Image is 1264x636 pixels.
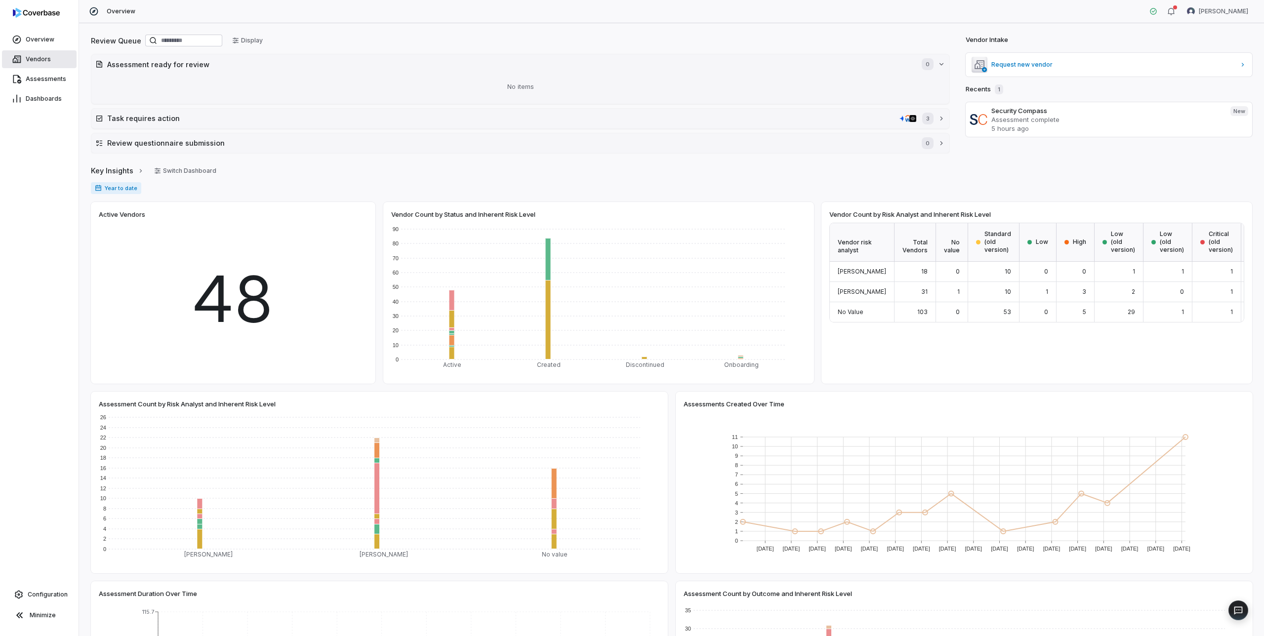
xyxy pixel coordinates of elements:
text: 11 [732,434,738,440]
text: 18 [100,455,106,461]
span: Vendor Count by Risk Analyst and Inherent Risk Level [829,210,991,219]
span: Year to date [91,182,141,194]
text: 30 [685,626,691,632]
span: Overview [26,36,54,43]
text: 20 [100,445,106,451]
text: 50 [393,284,399,290]
text: [DATE] [939,546,956,552]
span: 0 [1180,288,1184,295]
button: Key Insights [88,160,147,181]
span: Minimize [30,611,56,619]
span: Critical (old version) [1209,230,1233,254]
span: 3 [1082,288,1086,295]
text: [DATE] [1017,546,1034,552]
text: [DATE] [861,546,878,552]
a: Assessments [2,70,77,88]
button: Switch Dashboard [148,163,222,178]
text: [DATE] [1121,546,1139,552]
span: 53 [1003,308,1011,316]
span: High [1073,238,1086,246]
text: [DATE] [1147,546,1164,552]
text: 2 [103,536,106,542]
text: 80 [393,240,399,246]
span: 29 [1128,308,1135,316]
text: 0 [735,538,738,544]
span: New [1230,106,1248,116]
span: Active Vendors [99,210,145,219]
a: Vendors [2,50,77,68]
span: 1 [1046,288,1048,295]
text: 22 [100,435,106,440]
h2: Review questionnaire submission [107,138,912,148]
a: Overview [2,31,77,48]
span: 0 [956,268,960,275]
text: [DATE] [783,546,800,552]
text: 16 [100,465,106,471]
text: [DATE] [1095,546,1112,552]
span: Dashboards [26,95,62,103]
span: [PERSON_NAME] [1199,7,1248,15]
span: 1 [957,288,960,295]
span: 10 [1005,288,1011,295]
button: Display [226,33,269,48]
text: 1 [735,528,738,534]
span: Vendors [26,55,51,63]
span: 2 [1132,288,1135,295]
span: Low [1036,238,1048,246]
span: 3 [922,113,934,124]
text: 8 [103,506,106,512]
span: 1 [1230,288,1233,295]
span: 1 [1230,268,1233,275]
text: 12 [100,485,106,491]
span: 1 [1182,308,1184,316]
img: Mike Phillips avatar [1187,7,1195,15]
span: Assessment Count by Outcome and Inherent Risk Level [684,589,852,598]
text: 30 [393,313,399,319]
span: Configuration [28,591,68,598]
span: Low (old version) [1160,230,1184,254]
text: 24 [100,425,106,431]
text: 3 [735,510,738,516]
text: 0 [103,546,106,552]
span: 0 [956,308,960,316]
span: 1 [1133,268,1135,275]
button: Review questionnaire submission0 [91,133,949,153]
text: [DATE] [809,546,826,552]
text: 26 [100,414,106,420]
span: 18 [921,268,928,275]
a: Dashboards [2,90,77,108]
text: [DATE] [1043,546,1060,552]
text: [DATE] [887,546,904,552]
button: Task requires actionwiz.ioworkday.comsublime.security3 [91,109,949,128]
text: 9 [735,453,738,459]
h2: Vendor Intake [966,35,1008,45]
text: 35 [685,607,691,613]
text: 10 [732,443,738,449]
span: 103 [917,308,928,316]
span: Low (old version) [1111,230,1135,254]
a: Key Insights [91,160,144,181]
text: [DATE] [835,546,852,552]
h2: Assessment ready for review [107,59,912,70]
text: 70 [393,255,399,261]
div: No value [936,223,968,262]
text: 8 [735,462,738,468]
p: Assessment complete [991,115,1223,124]
span: Assessments Created Over Time [684,399,784,408]
a: Security CompassAssessment complete5 hours agoNew [966,102,1252,137]
button: Assessment ready for review0 [91,54,949,74]
h2: Task requires action [107,113,895,123]
text: [DATE] [991,546,1008,552]
text: 4 [735,500,738,506]
span: 5 [1082,308,1086,316]
span: Key Insights [91,165,133,176]
text: [DATE] [913,546,930,552]
span: 1 [1182,268,1184,275]
span: [PERSON_NAME] [838,288,886,295]
span: 31 [921,288,928,295]
a: Configuration [4,586,75,603]
span: [PERSON_NAME] [838,268,886,275]
text: 4 [103,526,106,532]
p: 5 hours ago [991,124,1223,133]
text: 10 [393,342,399,348]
